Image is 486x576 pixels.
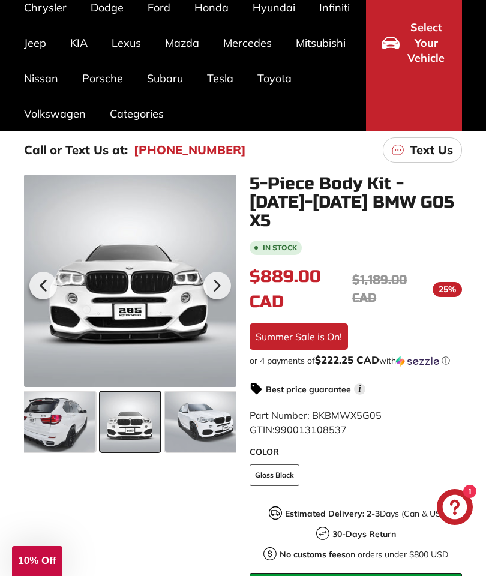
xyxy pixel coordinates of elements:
span: 990013108537 [275,424,347,436]
span: 10% Off [18,555,56,566]
div: 10% Off [12,546,62,576]
strong: No customs fees [280,549,346,560]
div: or 4 payments of$222.25 CADwithSezzle Click to learn more about Sezzle [250,355,462,367]
a: Toyota [245,61,304,96]
p: on orders under $800 USD [280,548,448,561]
div: Summer Sale is On! [250,323,348,350]
span: i [354,383,365,395]
b: In stock [263,244,297,251]
span: Select Your Vehicle [406,20,446,66]
a: Mercedes [211,25,284,61]
a: Tesla [195,61,245,96]
p: Text Us [410,141,453,159]
label: COLOR [250,446,462,458]
a: Porsche [70,61,135,96]
a: Categories [98,96,176,131]
a: Text Us [383,137,462,163]
span: $889.00 CAD [250,266,321,312]
p: Days (Can & US) [285,508,443,520]
span: $222.25 CAD [315,353,379,366]
strong: Best price guarantee [266,384,351,395]
strong: Estimated Delivery: 2-3 [285,508,380,519]
a: Mitsubishi [284,25,358,61]
a: Jeep [12,25,58,61]
a: Nissan [12,61,70,96]
strong: 30-Days Return [332,529,396,539]
a: Volkswagen [12,96,98,131]
p: Call or Text Us at: [24,141,128,159]
div: or 4 payments of with [250,355,462,367]
a: Lexus [100,25,153,61]
span: 25% [433,282,462,297]
a: Subaru [135,61,195,96]
span: Part Number: BKBMWX5G05 GTIN: [250,409,382,436]
a: KIA [58,25,100,61]
h1: 5-Piece Body Kit - [DATE]-[DATE] BMW G05 X5 [250,175,462,230]
a: [PHONE_NUMBER] [134,141,246,159]
a: Mazda [153,25,211,61]
inbox-online-store-chat: Shopify online store chat [433,489,476,528]
img: Sezzle [396,356,439,367]
span: $1,189.00 CAD [352,272,407,305]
